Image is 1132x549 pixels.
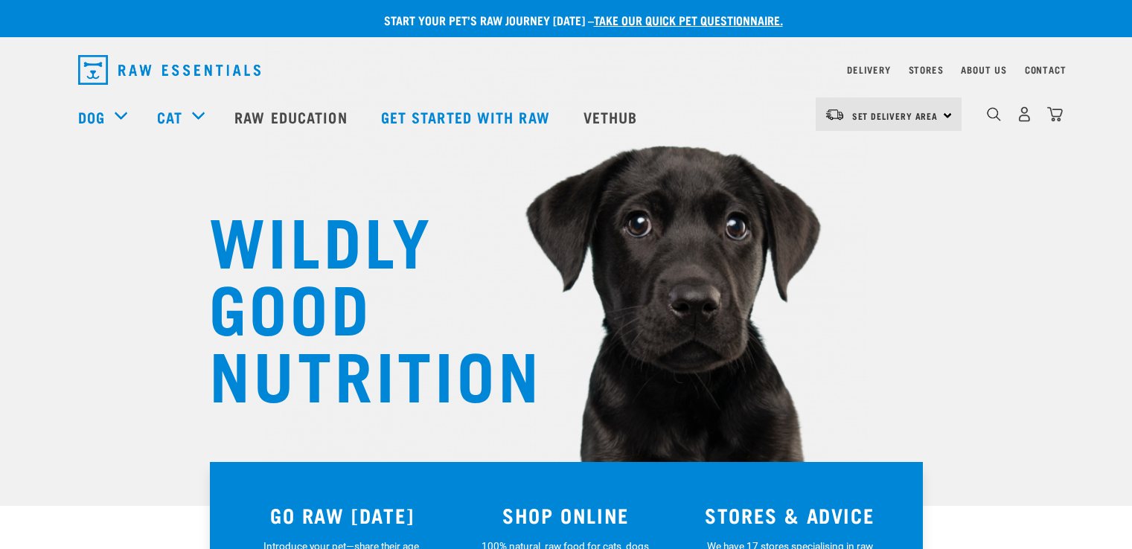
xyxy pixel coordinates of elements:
img: user.png [1017,106,1032,122]
a: take our quick pet questionnaire. [594,16,783,23]
a: Stores [909,67,944,72]
img: home-icon@2x.png [1047,106,1063,122]
a: Get started with Raw [366,87,569,147]
h1: WILDLY GOOD NUTRITION [209,205,507,405]
a: Vethub [569,87,656,147]
a: Cat [157,106,182,128]
img: home-icon-1@2x.png [987,107,1001,121]
span: Set Delivery Area [852,113,938,118]
img: Raw Essentials Logo [78,55,260,85]
a: Contact [1025,67,1067,72]
a: Delivery [847,67,890,72]
h3: GO RAW [DATE] [240,504,446,527]
nav: dropdown navigation [66,49,1067,91]
a: Raw Education [220,87,365,147]
h3: SHOP ONLINE [463,504,669,527]
a: About Us [961,67,1006,72]
a: Dog [78,106,105,128]
img: van-moving.png [825,108,845,121]
h3: STORES & ADVICE [687,504,893,527]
